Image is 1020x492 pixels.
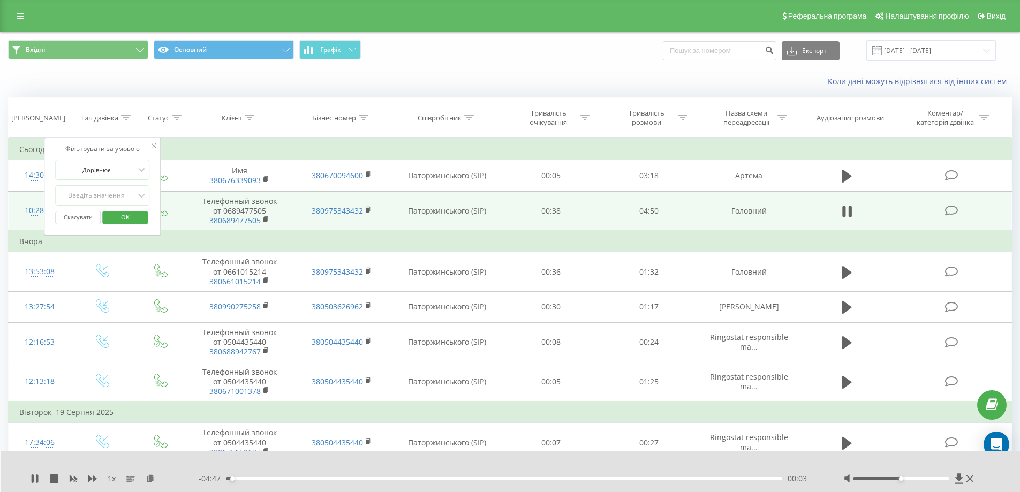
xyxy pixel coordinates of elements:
[502,160,600,191] td: 00:05
[710,332,788,352] span: Ringostat responsible ma...
[209,346,261,357] a: 380688942767
[987,12,1006,20] span: Вихід
[312,170,363,180] a: 380670094600
[188,252,290,292] td: Телефонный звонок от 0661015214
[698,291,799,322] td: [PERSON_NAME]
[984,432,1009,457] div: Open Intercom Messenger
[188,362,290,402] td: Телефонный звонок от 0504435440
[392,291,502,322] td: Паторжинського (SIP)
[8,40,148,59] button: Вхідні
[299,40,361,59] button: Графік
[19,297,61,317] div: 13:27:54
[312,113,356,123] div: Бізнес номер
[148,113,169,123] div: Статус
[19,432,61,453] div: 17:34:06
[209,301,261,312] a: 380990275258
[710,432,788,452] span: Ringostat responsible ma...
[502,191,600,231] td: 00:38
[392,362,502,402] td: Паторжинського (SIP)
[209,215,261,225] a: 380689477505
[108,473,116,484] span: 1 x
[392,252,502,292] td: Паторжинського (SIP)
[80,113,118,123] div: Тип дзвінка
[110,209,140,225] span: OK
[312,337,363,347] a: 380504435440
[618,109,675,127] div: Тривалість розмови
[392,423,502,463] td: Паторжинського (SIP)
[188,160,290,191] td: Имя
[392,323,502,362] td: Паторжинського (SIP)
[418,113,462,123] div: Співробітник
[600,362,698,402] td: 01:25
[914,109,977,127] div: Коментар/категорія дзвінка
[600,252,698,292] td: 01:32
[502,423,600,463] td: 00:07
[19,165,61,186] div: 14:30:15
[9,139,1012,160] td: Сьогодні
[710,372,788,391] span: Ringostat responsible ma...
[55,143,149,154] div: Фільтрувати за умовою
[199,473,226,484] span: - 04:47
[520,109,577,127] div: Тривалість очікування
[600,160,698,191] td: 03:18
[222,113,242,123] div: Клієнт
[788,473,807,484] span: 00:03
[58,191,134,200] div: Введіть значення
[717,109,775,127] div: Назва схеми переадресації
[19,332,61,353] div: 12:16:53
[19,261,61,282] div: 13:53:08
[502,323,600,362] td: 00:08
[312,376,363,387] a: 380504435440
[600,291,698,322] td: 01:17
[502,362,600,402] td: 00:05
[154,40,294,59] button: Основний
[209,386,261,396] a: 380671001378
[320,46,341,54] span: Графік
[899,476,903,481] div: Accessibility label
[698,160,799,191] td: Артема
[698,252,799,292] td: Головний
[600,191,698,231] td: 04:50
[788,12,867,20] span: Реферальна програма
[188,191,290,231] td: Телефонный звонок от 0689477505
[698,191,799,231] td: Головний
[600,323,698,362] td: 00:24
[828,76,1012,86] a: Коли дані можуть відрізнятися вiд інших систем
[312,206,363,216] a: 380975343432
[9,402,1012,423] td: Вівторок, 19 Серпня 2025
[312,301,363,312] a: 380503626962
[19,371,61,392] div: 12:13:18
[885,12,969,20] span: Налаштування профілю
[11,113,65,123] div: [PERSON_NAME]
[102,211,148,224] button: OK
[312,437,363,448] a: 380504435440
[502,252,600,292] td: 00:36
[26,46,45,54] span: Вхідні
[209,175,261,185] a: 380676339093
[600,423,698,463] td: 00:27
[55,211,101,224] button: Скасувати
[188,323,290,362] td: Телефонный звонок от 0504435440
[392,160,502,191] td: Паторжинського (SIP)
[817,113,884,123] div: Аудіозапис розмови
[312,267,363,277] a: 380975343432
[502,291,600,322] td: 00:30
[19,200,61,221] div: 10:28:41
[9,231,1012,252] td: Вчора
[663,41,776,60] input: Пошук за номером
[230,476,235,481] div: Accessibility label
[209,276,261,286] a: 380661015214
[188,423,290,463] td: Телефонный звонок от 0504435440
[209,447,261,457] a: 380675650637
[782,41,840,60] button: Експорт
[392,191,502,231] td: Паторжинського (SIP)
